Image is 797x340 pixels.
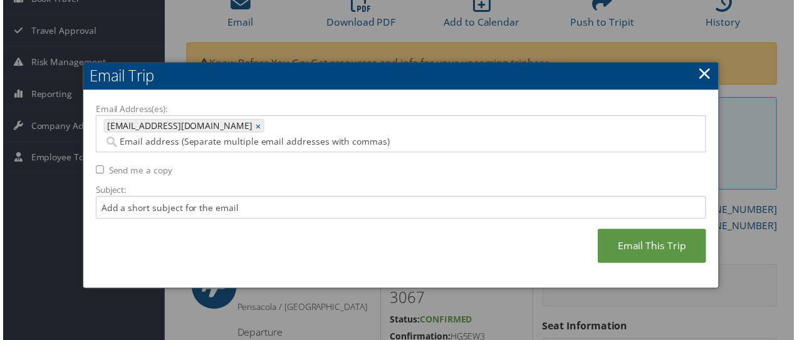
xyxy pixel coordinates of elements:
input: Email address (Separate multiple email addresses with commas) [102,137,578,149]
a: Email This Trip [600,230,709,265]
input: Add a short subject for the email [93,197,709,220]
label: Subject: [93,185,709,197]
a: × [254,120,263,133]
label: Email Address(es): [93,103,709,116]
span: [EMAIL_ADDRESS][DOMAIN_NAME] [102,120,251,133]
label: Send me a copy [107,165,170,178]
a: × [700,61,714,86]
h2: Email Trip [81,63,721,90]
